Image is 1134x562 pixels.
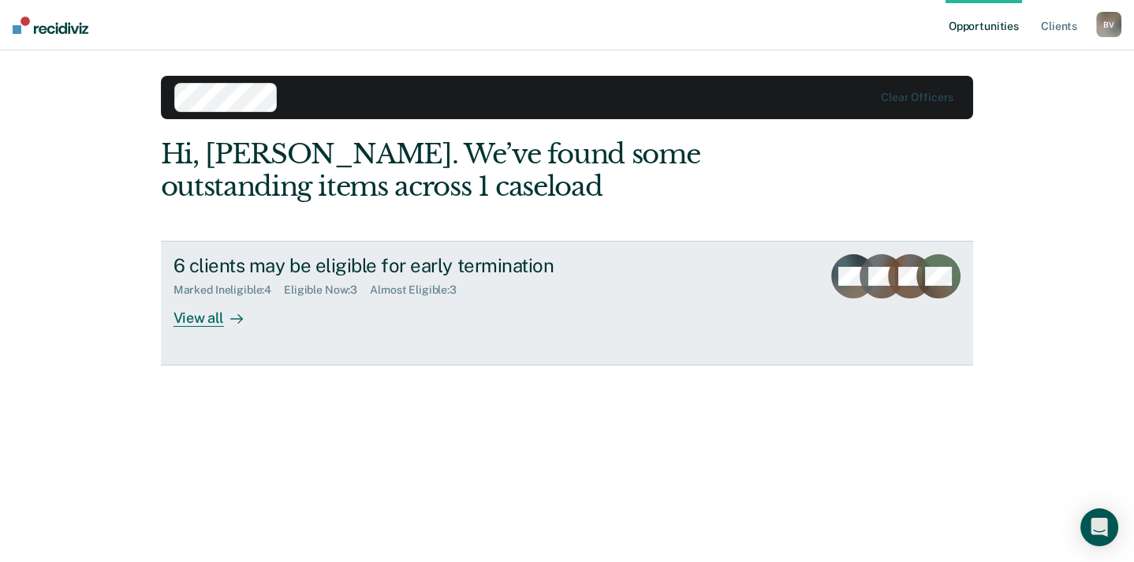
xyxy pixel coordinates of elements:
div: Open Intercom Messenger [1080,508,1118,546]
div: Clear officers [881,91,953,104]
div: Hi, [PERSON_NAME]. We’ve found some outstanding items across 1 caseload [161,138,811,203]
div: Marked Ineligible : 4 [173,283,284,297]
div: Eligible Now : 3 [284,283,370,297]
div: Almost Eligible : 3 [370,283,469,297]
div: View all [173,297,262,328]
img: Recidiviz [13,17,88,34]
div: 6 clients may be eligible for early termination [173,254,727,277]
a: 6 clients may be eligible for early terminationMarked Ineligible:4Eligible Now:3Almost Eligible:3... [161,241,974,365]
button: BV [1096,12,1121,37]
div: B V [1096,12,1121,37]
